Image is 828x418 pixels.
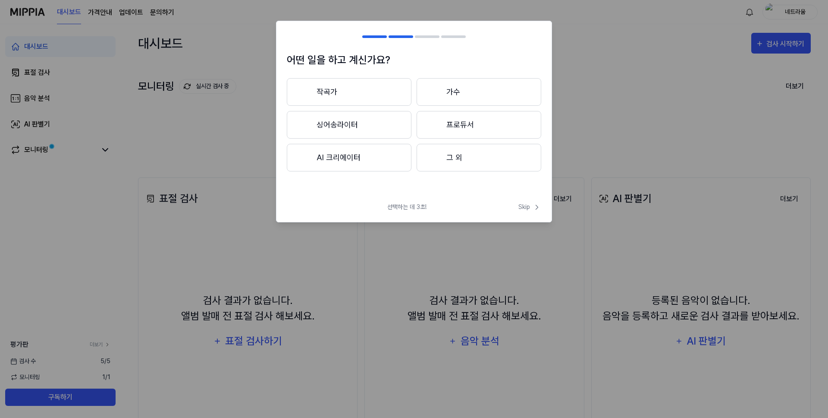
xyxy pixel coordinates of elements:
[517,203,541,212] button: Skip
[417,78,541,106] button: 가수
[287,78,411,106] button: 작곡가
[518,203,541,212] span: Skip
[387,203,427,212] span: 선택하는 데 3초!
[287,52,541,68] h1: 어떤 일을 하고 계신가요?
[287,111,411,139] button: 싱어송라이터
[287,144,411,171] button: AI 크리에이터
[417,144,541,171] button: 그 외
[417,111,541,139] button: 프로듀서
